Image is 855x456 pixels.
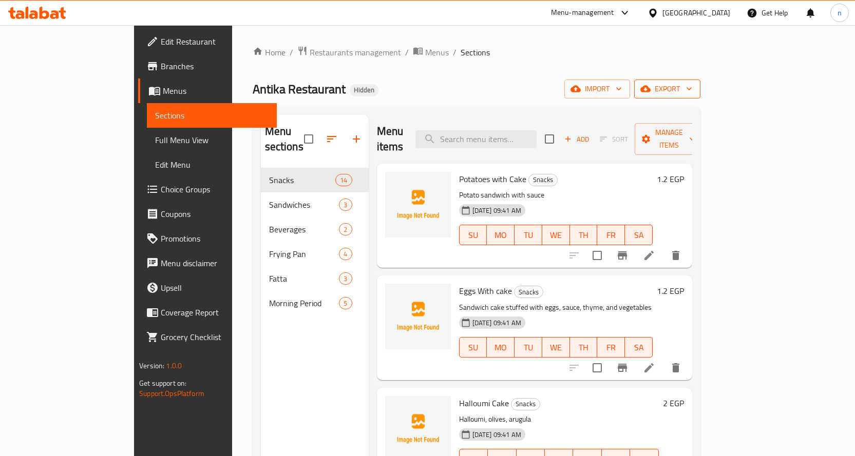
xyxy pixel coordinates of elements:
button: Branch-specific-item [610,243,635,268]
button: SA [625,337,653,358]
a: Restaurants management [297,46,401,59]
img: Eggs With cake [385,284,451,349]
span: Select to update [586,245,608,266]
span: 5 [339,299,351,308]
span: Potatoes with Cake [459,171,526,187]
span: Beverages [269,223,339,235]
nav: Menu sections [261,164,369,320]
a: Edit Menu [147,152,277,177]
a: Menu disclaimer [138,251,277,275]
h2: Menu items [377,124,404,154]
h6: 1.2 EGP [657,284,684,298]
span: SA [629,228,649,243]
span: Version: [139,359,164,372]
a: Full Menu View [147,128,277,152]
div: Morning Period [269,297,339,309]
span: Select all sections [298,128,319,150]
button: Add section [344,127,369,151]
a: Menus [138,78,277,103]
span: 14 [336,175,351,185]
div: Frying Pan4 [261,242,369,266]
li: / [453,46,457,58]
span: MO [491,228,510,243]
div: Snacks14 [261,168,369,192]
span: Hidden [350,86,378,94]
span: Select section [539,128,560,150]
a: Coupons [138,202,277,226]
span: FR [601,228,621,243]
li: / [290,46,293,58]
span: 1.0.0 [166,359,182,372]
span: Snacks [511,398,540,410]
nav: breadcrumb [253,46,700,59]
a: Upsell [138,275,277,300]
span: Branches [161,60,269,72]
span: Edit Menu [155,158,269,171]
span: Snacks [529,174,557,186]
button: SA [625,225,653,245]
span: TU [519,340,538,355]
a: Branches [138,54,277,78]
button: export [634,80,700,98]
button: TU [515,337,542,358]
span: 2 [339,225,351,234]
button: WE [542,225,570,245]
button: Add [560,131,593,147]
span: 3 [339,274,351,284]
span: Snacks [269,174,336,186]
a: Menus [413,46,449,59]
a: Edit Restaurant [138,29,277,54]
button: TU [515,225,542,245]
div: Hidden [350,84,378,96]
span: SA [629,340,649,355]
span: [DATE] 09:41 AM [468,430,525,440]
button: FR [597,337,625,358]
span: SU [464,340,483,355]
a: Sections [147,103,277,128]
span: Fatta [269,272,339,285]
span: MO [491,340,510,355]
h2: Menu sections [265,124,304,154]
button: delete [663,243,688,268]
p: Halloumi, olives, arugula [459,413,659,426]
span: 4 [339,249,351,259]
button: MO [487,225,515,245]
div: Beverages2 [261,217,369,242]
span: Add item [560,131,593,147]
span: Edit Restaurant [161,35,269,48]
span: Eggs With cake [459,283,512,299]
h6: 1.2 EGP [657,172,684,186]
div: items [339,272,352,285]
button: Branch-specific-item [610,355,635,380]
div: Morning Period5 [261,291,369,315]
span: Sort sections [319,127,344,151]
div: items [339,199,352,211]
span: FR [601,340,621,355]
button: SU [459,337,487,358]
button: TH [570,225,598,245]
span: Full Menu View [155,134,269,146]
span: Antika Restaurant [253,77,346,101]
span: [DATE] 09:41 AM [468,318,525,328]
li: / [405,46,409,58]
span: Coupons [161,208,269,220]
button: MO [487,337,515,358]
span: Frying Pan [269,248,339,260]
span: Add [563,133,591,145]
div: Sandwiches3 [261,192,369,217]
span: WE [546,340,566,355]
button: Manage items [635,123,704,155]
span: WE [546,228,566,243]
span: Manage items [643,126,695,152]
a: Choice Groups [138,177,277,202]
button: TH [570,337,598,358]
span: Choice Groups [161,183,269,195]
div: Snacks [528,174,558,186]
div: Snacks [511,398,540,410]
span: [DATE] 09:41 AM [468,206,525,215]
span: Menus [425,46,449,58]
